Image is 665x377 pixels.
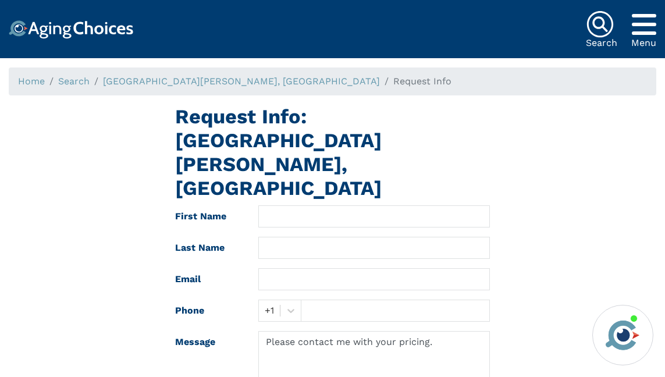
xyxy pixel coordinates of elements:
[631,38,656,48] div: Menu
[603,315,642,355] img: avatar
[175,105,490,201] h1: Request Info: [GEOGRAPHIC_DATA][PERSON_NAME], [GEOGRAPHIC_DATA]
[9,20,133,39] img: Choice!
[586,10,614,38] img: search-icon.svg
[586,38,617,48] div: Search
[393,76,451,87] span: Request Info
[166,268,250,290] label: Email
[58,76,90,87] a: Search
[631,10,656,38] div: Popover trigger
[18,76,45,87] a: Home
[166,300,250,322] label: Phone
[103,76,380,87] a: [GEOGRAPHIC_DATA][PERSON_NAME], [GEOGRAPHIC_DATA]
[9,67,656,95] nav: breadcrumb
[166,205,250,227] label: First Name
[166,237,250,259] label: Last Name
